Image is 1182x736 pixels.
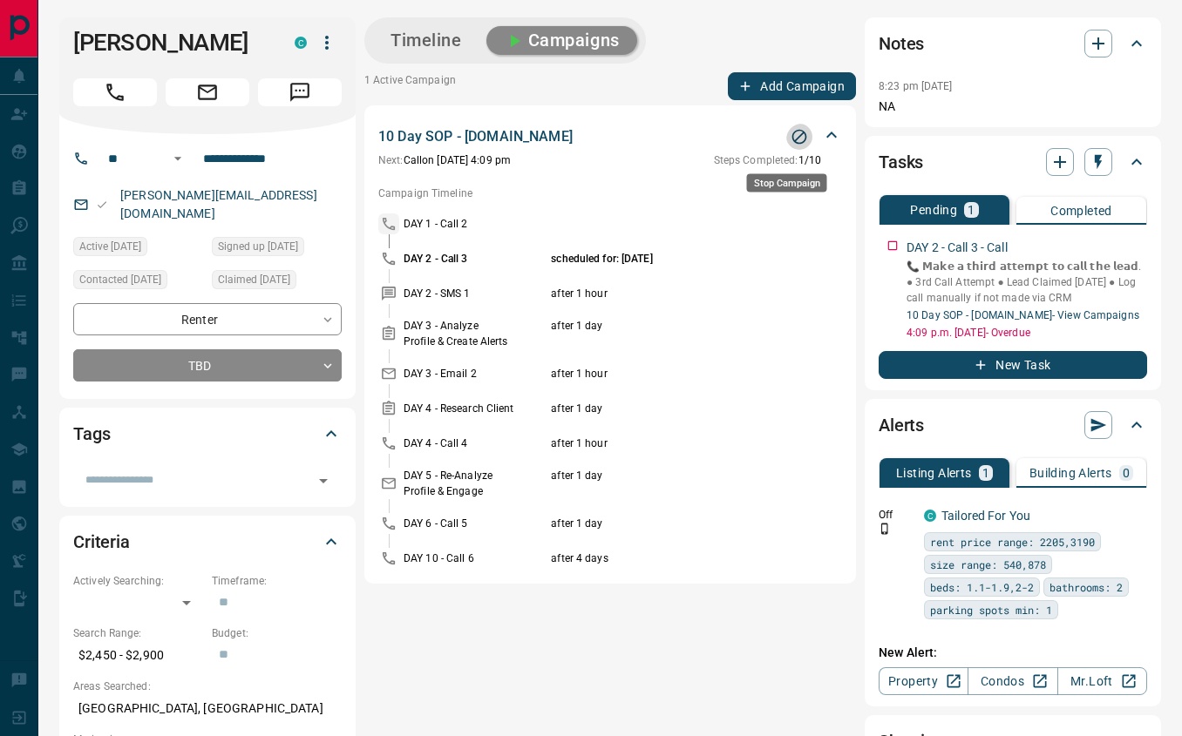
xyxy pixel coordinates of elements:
[551,468,790,499] p: after 1 day
[1057,667,1147,695] a: Mr.Loft
[551,436,790,451] p: after 1 hour
[218,238,298,255] span: Signed up [DATE]
[212,237,342,261] div: Thu Aug 28 2025
[73,270,203,294] div: Thu Aug 28 2025
[924,510,936,522] div: condos.ca
[73,573,203,589] p: Actively Searching:
[364,72,456,100] p: 1 Active Campaign
[968,667,1057,695] a: Condos
[1050,205,1112,217] p: Completed
[73,29,268,57] h1: [PERSON_NAME]
[714,152,821,168] p: 1 / 10
[404,251,547,267] p: DAY 2 - Call 3
[311,469,336,493] button: Open
[378,152,511,168] p: Call on [DATE] 4:09 pm
[879,507,914,523] p: Off
[404,436,547,451] p: DAY 4 - Call 4
[79,271,161,288] span: Contacted [DATE]
[910,204,957,216] p: Pending
[907,239,1008,257] p: DAY 2 - Call 3 - Call
[551,401,790,416] p: after 1 day
[404,401,547,416] p: DAY 4 - Research Client
[551,550,790,566] p: after 4 days
[930,533,1095,550] span: rent price range: 2205,3190
[879,411,924,439] h2: Alerts
[73,349,342,382] div: TBD
[73,694,342,723] p: [GEOGRAPHIC_DATA], [GEOGRAPHIC_DATA]
[212,573,342,589] p: Timeframe:
[930,556,1046,573] span: size range: 540,878
[404,318,547,349] p: DAY 3 - Analyze Profile & Create Alerts
[373,26,479,55] button: Timeline
[747,174,827,192] div: Stop Campaign
[879,23,1147,64] div: Notes
[907,325,1147,341] p: 4:09 p.m. [DATE] - Overdue
[551,251,790,267] p: scheduled for: [DATE]
[212,270,342,294] div: Thu Aug 28 2025
[404,366,547,382] p: DAY 3 - Email 2
[212,625,342,641] p: Budget:
[879,30,924,57] h2: Notes
[120,188,317,220] a: [PERSON_NAME][EMAIL_ADDRESS][DOMAIN_NAME]
[73,413,342,455] div: Tags
[786,124,812,150] button: Stop Campaign
[404,550,547,566] p: DAY 10 - Call 6
[404,468,547,499] p: DAY 5 - Re-Analyze Profile & Engage
[73,237,203,261] div: Wed Sep 03 2025
[73,528,130,556] h2: Criteria
[378,186,842,201] p: Campaign Timeline
[73,521,342,563] div: Criteria
[295,37,307,49] div: condos.ca
[73,679,342,694] p: Areas Searched:
[258,78,342,106] span: Message
[96,199,108,211] svg: Email Valid
[551,516,790,531] p: after 1 day
[982,467,989,479] p: 1
[218,271,290,288] span: Claimed [DATE]
[930,601,1052,618] span: parking spots min: 1
[486,26,637,55] button: Campaigns
[879,404,1147,446] div: Alerts
[907,309,1139,321] a: 10 Day SOP - [DOMAIN_NAME]- View Campaigns
[879,80,953,92] p: 8:23 pm [DATE]
[404,216,547,232] p: DAY 1 - Call 2
[79,238,141,255] span: Active [DATE]
[73,641,203,670] p: $2,450 - $2,900
[968,204,975,216] p: 1
[73,303,342,335] div: Renter
[879,667,968,695] a: Property
[896,467,972,479] p: Listing Alerts
[378,154,404,166] span: Next:
[73,420,110,448] h2: Tags
[73,78,157,106] span: Call
[879,351,1147,379] button: New Task
[1050,578,1123,596] span: bathrooms: 2
[404,516,547,531] p: DAY 6 - Call 5
[879,148,923,176] h2: Tasks
[941,509,1030,523] a: Tailored For You
[378,123,842,172] div: 10 Day SOP - [DOMAIN_NAME]Stop CampaignNext:Callon [DATE] 4:09 pmSteps Completed:1/10
[879,644,1147,662] p: New Alert:
[879,98,1147,116] p: NA
[551,286,790,301] p: after 1 hour
[167,148,188,169] button: Open
[404,286,547,301] p: DAY 2 - SMS 1
[879,141,1147,183] div: Tasks
[728,72,856,100] button: Add Campaign
[166,78,249,106] span: Email
[551,318,790,349] p: after 1 day
[378,126,573,147] p: 10 Day SOP - [DOMAIN_NAME]
[73,625,203,641] p: Search Range:
[1123,467,1130,479] p: 0
[551,366,790,382] p: after 1 hour
[930,578,1034,596] span: beds: 1.1-1.9,2-2
[1029,467,1112,479] p: Building Alerts
[907,259,1147,306] p: 📞 𝗠𝗮𝗸𝗲 𝗮 𝘁𝗵𝗶𝗿𝗱 𝗮𝘁𝘁𝗲𝗺𝗽𝘁 𝘁𝗼 𝗰𝗮𝗹𝗹 𝘁𝗵𝗲 𝗹𝗲𝗮𝗱. ● 3rd Call Attempt ● Lead Claimed [DATE] ● Log call manu...
[714,154,798,166] span: Steps Completed:
[879,523,891,535] svg: Push Notification Only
